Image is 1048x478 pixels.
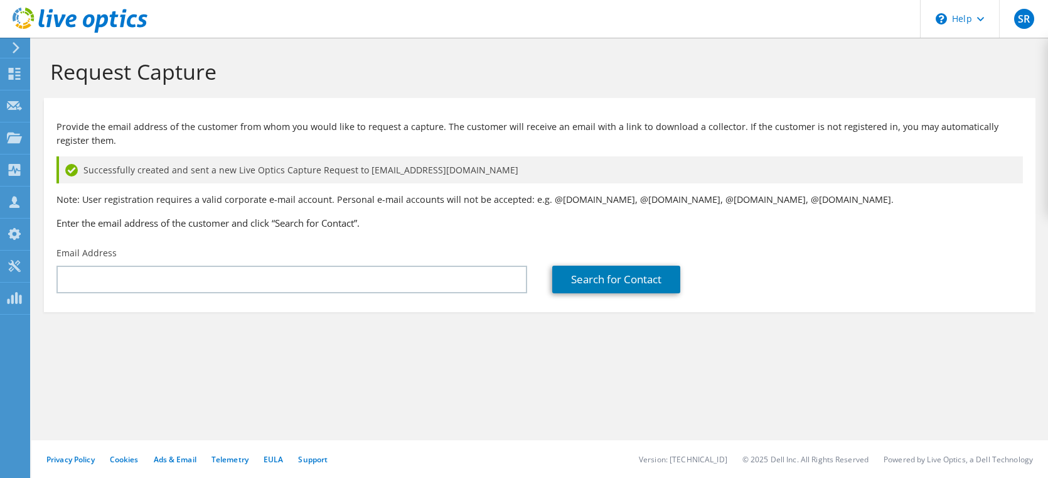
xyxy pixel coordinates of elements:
h3: Enter the email address of the customer and click “Search for Contact”. [56,216,1023,230]
a: Ads & Email [154,454,196,465]
a: Telemetry [211,454,249,465]
li: Powered by Live Optics, a Dell Technology [884,454,1033,465]
li: Version: [TECHNICAL_ID] [639,454,727,465]
a: Search for Contact [552,266,680,293]
li: © 2025 Dell Inc. All Rights Reserved [742,454,869,465]
span: SR [1014,9,1034,29]
span: Successfully created and sent a new Live Optics Capture Request to [EMAIL_ADDRESS][DOMAIN_NAME] [83,163,518,177]
p: Provide the email address of the customer from whom you would like to request a capture. The cust... [56,120,1023,148]
a: Support [298,454,328,465]
p: Note: User registration requires a valid corporate e-mail account. Personal e-mail accounts will ... [56,193,1023,207]
a: Cookies [110,454,139,465]
label: Email Address [56,247,117,259]
a: Privacy Policy [46,454,95,465]
svg: \n [936,13,947,24]
a: EULA [264,454,283,465]
h1: Request Capture [50,58,1023,85]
